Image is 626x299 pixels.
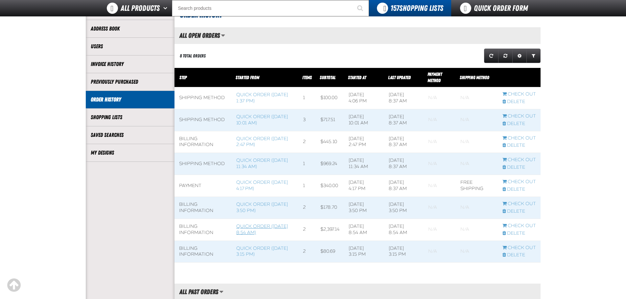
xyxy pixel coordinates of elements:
h2: All Open Orders [174,32,220,39]
a: Quick Order ([DATE] 4:17 PM) [236,180,288,191]
div: Shipping Method [179,95,227,101]
td: [DATE] 8:37 AM [384,175,424,197]
a: Continue checkout started from Quick Order (2/13/2024, 4:17 PM) [502,179,536,185]
a: Delete checkout started from Quick Order (1/24/2025, 3:50 PM) [502,208,536,215]
td: Blank [424,87,456,109]
a: Delete checkout started from Quick Order (Apr 15, 2020, 1:37 PM) [502,99,536,105]
td: $80.69 [316,241,344,263]
a: Expand or Collapse Grid Filters [526,49,541,63]
td: $445.10 [316,131,344,153]
td: 1 [298,175,316,197]
button: Manage grid views. Current view is All Past Orders [219,286,223,297]
span: Started From [236,75,259,80]
a: Delete checkout started from Quick Order (Jun 12, 2020, 10:01 AM) [502,121,536,127]
td: 2 [298,241,316,263]
td: Blank [456,131,498,153]
div: Scroll to the top [7,278,21,292]
a: Continue checkout started from Quick Order (5/21/2025, 3:15 PM) [502,245,536,251]
a: Payment Method [428,72,442,83]
td: $100.00 [316,87,344,109]
a: Continue checkout started from Quick Order (Apr 15, 2020, 1:37 PM) [502,91,536,97]
a: Shopping Lists [91,114,170,121]
td: [DATE] 8:37 AM [384,87,424,109]
a: Continue checkout started from Quick Order (2/21/2022, 2:47 PM) [502,135,536,141]
a: Delete checkout started from Quick Order (2/13/2024, 4:17 PM) [502,186,536,193]
a: Saved Searches [91,131,170,139]
td: [DATE] 8:54 AM [344,219,384,241]
td: [DATE] 4:06 PM [344,87,384,109]
div: 8 Total Orders [180,53,206,59]
a: Quick Order ([DATE] 8:54 AM) [236,224,288,235]
a: Continue checkout started from Quick Order (4/4/2023, 11:34 AM) [502,157,536,163]
a: Delete checkout started from Quick Order (5/21/2025, 3:15 PM) [502,252,536,258]
a: Quick Order ([DATE] 2:47 PM) [236,136,288,148]
td: [DATE] 8:54 AM [384,219,424,241]
td: $340.00 [316,175,344,197]
td: Blank [424,197,456,219]
span: Step [179,75,187,80]
td: 2 [298,219,316,241]
td: Blank [424,109,456,131]
a: Delete checkout started from Quick Order (4/4/2023, 11:34 AM) [502,164,536,171]
td: Blank [456,197,498,219]
a: Delete checkout started from Quick Order (2/26/2025, 8:54 AM) [502,230,536,237]
a: Continue checkout started from Quick Order (2/26/2025, 8:54 AM) [502,223,536,229]
span: Items [302,75,312,80]
a: Subtotal [320,75,336,80]
td: Blank [456,219,498,241]
td: [DATE] 3:50 PM [344,197,384,219]
td: [DATE] 8:37 AM [384,153,424,175]
td: 3 [298,109,316,131]
td: $178.70 [316,197,344,219]
td: Blank [424,153,456,175]
td: [DATE] 4:17 PM [344,175,384,197]
a: Invoice History [91,60,170,68]
td: Blank [424,241,456,263]
span: All Products [121,2,160,14]
a: Continue checkout started from Quick Order (1/24/2025, 3:50 PM) [502,201,536,207]
button: Manage grid views. Current view is All Open Orders [221,30,225,41]
td: Blank [424,175,456,197]
td: [DATE] 11:34 AM [344,153,384,175]
div: Shipping Method [179,161,227,167]
td: Blank [456,241,498,263]
div: Billing Information [179,136,227,148]
td: 1 [298,87,316,109]
a: Refresh grid action [484,49,498,63]
a: Quick Order ([DATE] 11:34 AM) [236,158,288,169]
td: $2,397.14 [316,219,344,241]
td: 1 [298,153,316,175]
span: Last Updated [388,75,411,80]
span: Shipping Method [460,75,489,80]
td: [DATE] 3:50 PM [384,197,424,219]
div: Billing Information [179,202,227,214]
td: [DATE] 8:37 AM [384,131,424,153]
a: Started At [348,75,366,80]
div: Shipping Method [179,117,227,123]
a: Quick Order ([DATE] 10:01 AM) [236,114,288,126]
td: [DATE] 3:15 PM [344,241,384,263]
td: $969.24 [316,153,344,175]
td: [DATE] 8:37 AM [384,109,424,131]
td: Blank [424,219,456,241]
span: Shopping Lists [390,4,443,13]
td: [DATE] 3:15 PM [384,241,424,263]
a: Quick Order ([DATE] 3:15 PM) [236,246,288,257]
td: Free Shipping [456,175,498,197]
div: Billing Information [179,246,227,258]
h2: All Past Orders [174,288,218,295]
a: Quick Order ([DATE] 3:50 PM) [236,202,288,213]
div: Payment [179,183,227,189]
a: Reset grid action [498,49,513,63]
a: Previously Purchased [91,78,170,86]
a: Delete checkout started from Quick Order (2/21/2022, 2:47 PM) [502,142,536,149]
td: [DATE] 10:01 AM [344,109,384,131]
strong: 157 [390,4,399,13]
th: Row actions [498,68,541,87]
div: Billing Information [179,224,227,236]
td: Blank [456,87,498,109]
td: 2 [298,131,316,153]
